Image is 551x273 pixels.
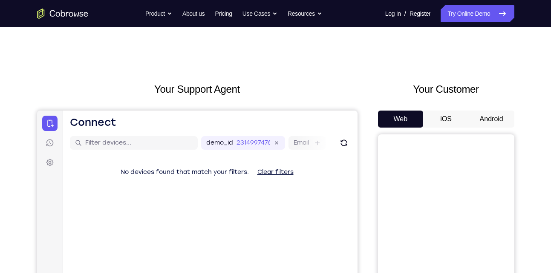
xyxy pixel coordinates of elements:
a: Go to the home page [37,9,88,19]
a: Log In [385,5,401,22]
a: Try Online Demo [441,5,514,22]
button: Android [469,111,514,128]
button: iOS [423,111,469,128]
span: No devices found that match your filters. [84,58,212,65]
h2: Your Customer [378,82,514,97]
span: / [404,9,406,19]
a: Register [410,5,430,22]
button: Resources [288,5,322,22]
button: Clear filters [213,53,263,70]
button: Use Cases [242,5,277,22]
a: About us [182,5,205,22]
button: Product [145,5,172,22]
a: Pricing [215,5,232,22]
button: Web [378,111,424,128]
h2: Your Support Agent [37,82,358,97]
button: 6-digit code [147,256,199,273]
